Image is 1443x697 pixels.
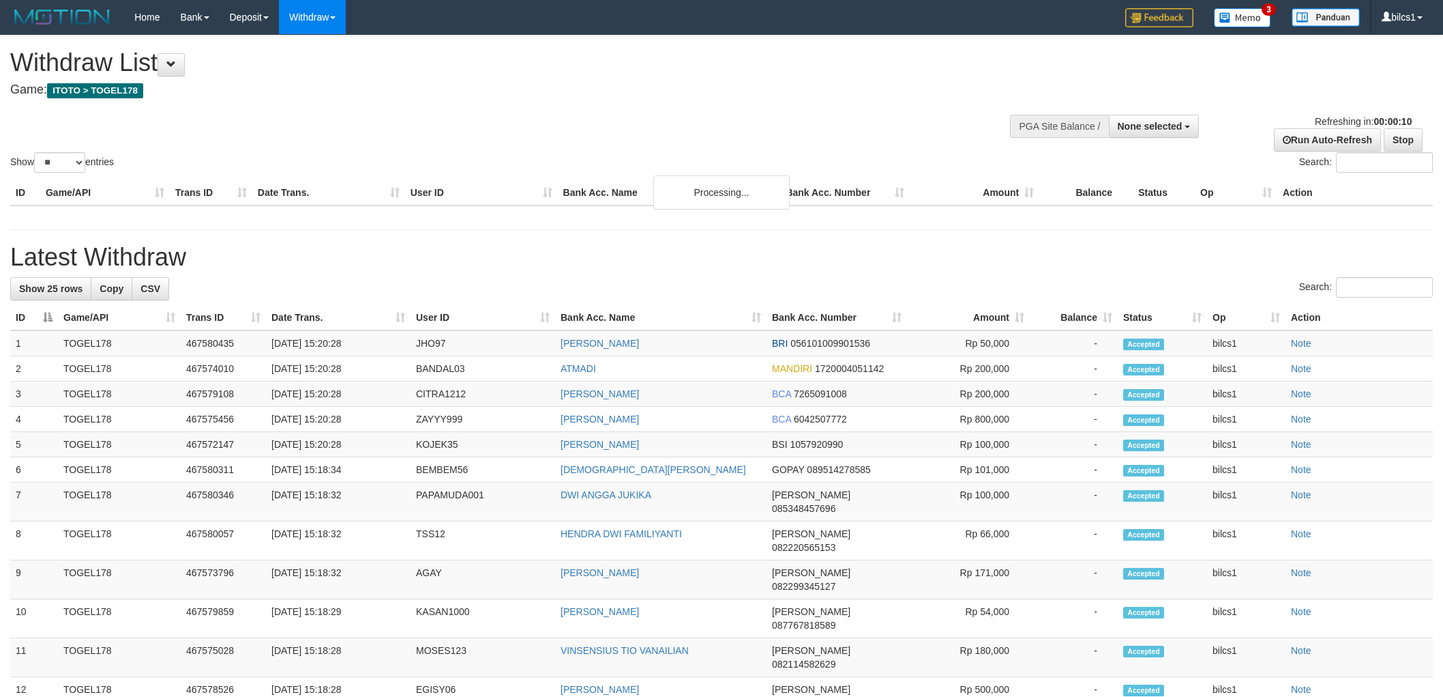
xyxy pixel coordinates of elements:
[772,388,791,399] span: BCA
[561,464,746,475] a: [DEMOGRAPHIC_DATA][PERSON_NAME]
[772,338,788,349] span: BRI
[91,277,132,300] a: Copy
[772,363,812,374] span: MANDIRI
[772,528,850,539] span: [PERSON_NAME]
[10,407,58,432] td: 4
[1291,464,1311,475] a: Note
[1274,128,1381,152] a: Run Auto-Refresh
[907,330,1030,356] td: Rp 50,000
[1299,152,1433,173] label: Search:
[794,388,847,399] span: Copy 7265091008 to clipboard
[907,457,1030,483] td: Rp 101,000
[772,645,850,656] span: [PERSON_NAME]
[100,283,123,294] span: Copy
[411,483,555,522] td: PAPAMUDA001
[10,457,58,483] td: 6
[555,305,767,330] th: Bank Acc. Name: activate to sort column ascending
[181,407,266,432] td: 467575456
[181,483,266,522] td: 467580346
[1123,465,1164,476] span: Accepted
[1207,457,1285,483] td: bilcs1
[907,432,1030,457] td: Rp 100,000
[561,606,639,617] a: [PERSON_NAME]
[561,363,596,374] a: ATMADI
[181,638,266,677] td: 467575028
[1133,180,1195,205] th: Status
[1030,305,1118,330] th: Balance: activate to sort column ascending
[34,152,85,173] select: Showentries
[1214,8,1271,27] img: Button%20Memo.svg
[1123,490,1164,502] span: Accepted
[266,522,411,560] td: [DATE] 15:18:32
[1291,684,1311,695] a: Note
[1291,338,1311,349] a: Note
[1118,305,1207,330] th: Status: activate to sort column ascending
[561,684,639,695] a: [PERSON_NAME]
[1039,180,1133,205] th: Balance
[1292,8,1360,27] img: panduan.png
[1123,389,1164,401] span: Accepted
[58,356,181,382] td: TOGEL178
[561,388,639,399] a: [PERSON_NAME]
[58,483,181,522] td: TOGEL178
[170,180,252,205] th: Trans ID
[561,645,689,656] a: VINSENSIUS TIO VANAILIAN
[411,356,555,382] td: BANDAL03
[1207,522,1285,560] td: bilcs1
[1030,432,1118,457] td: -
[561,338,639,349] a: [PERSON_NAME]
[10,382,58,407] td: 3
[910,180,1039,205] th: Amount
[10,356,58,382] td: 2
[10,180,40,205] th: ID
[907,638,1030,677] td: Rp 180,000
[58,522,181,560] td: TOGEL178
[10,522,58,560] td: 8
[58,407,181,432] td: TOGEL178
[561,528,682,539] a: HENDRA DWI FAMILIYANTI
[772,620,835,631] span: Copy 087767818589 to clipboard
[181,356,266,382] td: 467574010
[1291,645,1311,656] a: Note
[266,305,411,330] th: Date Trans.: activate to sort column ascending
[1030,522,1118,560] td: -
[1291,388,1311,399] a: Note
[907,382,1030,407] td: Rp 200,000
[907,483,1030,522] td: Rp 100,000
[10,305,58,330] th: ID: activate to sort column descending
[405,180,558,205] th: User ID
[132,277,169,300] a: CSV
[58,330,181,356] td: TOGEL178
[58,457,181,483] td: TOGEL178
[1030,483,1118,522] td: -
[266,599,411,638] td: [DATE] 15:18:29
[411,522,555,560] td: TSS12
[780,180,910,205] th: Bank Acc. Number
[10,49,949,76] h1: Withdraw List
[1030,330,1118,356] td: -
[181,432,266,457] td: 467572147
[10,599,58,638] td: 10
[1118,121,1182,132] span: None selected
[907,356,1030,382] td: Rp 200,000
[772,542,835,553] span: Copy 082220565153 to clipboard
[1030,382,1118,407] td: -
[266,382,411,407] td: [DATE] 15:20:28
[10,152,114,173] label: Show entries
[266,407,411,432] td: [DATE] 15:20:28
[411,407,555,432] td: ZAYYY999
[181,382,266,407] td: 467579108
[181,560,266,599] td: 467573796
[10,638,58,677] td: 11
[181,522,266,560] td: 467580057
[1315,116,1412,127] span: Refreshing in:
[10,483,58,522] td: 7
[411,305,555,330] th: User ID: activate to sort column ascending
[252,180,405,205] th: Date Trans.
[181,305,266,330] th: Trans ID: activate to sort column ascending
[411,382,555,407] td: CITRA1212
[1285,305,1433,330] th: Action
[1123,568,1164,580] span: Accepted
[1291,439,1311,450] a: Note
[907,560,1030,599] td: Rp 171,000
